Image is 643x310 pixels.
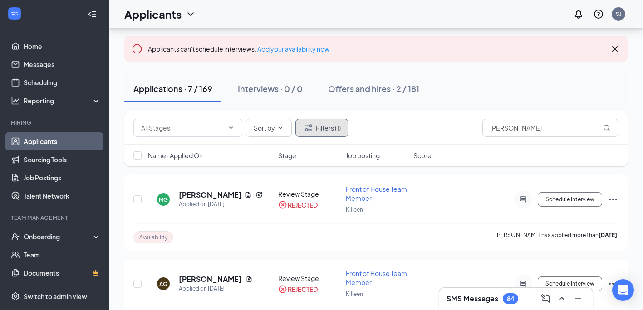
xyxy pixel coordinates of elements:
svg: Document [245,191,252,199]
div: Onboarding [24,232,93,241]
svg: ChevronDown [185,9,196,19]
svg: Reapply [255,191,263,199]
span: Applicants can't schedule interviews. [148,45,329,53]
h1: Applicants [124,6,182,22]
a: Talent Network [24,187,101,205]
svg: Ellipses [608,194,618,205]
svg: Settings [11,292,20,301]
a: Scheduling [24,73,101,92]
span: Front of House Team Member [346,185,407,202]
a: Team [24,246,101,264]
input: All Stages [141,123,224,133]
svg: WorkstreamLogo [10,9,19,18]
a: Sourcing Tools [24,150,101,169]
a: DocumentsCrown [24,264,101,282]
svg: Error [132,44,142,54]
a: Add your availability now [257,45,329,53]
span: Name · Applied On [148,151,203,160]
div: Reporting [24,96,102,105]
input: Search in applications [482,119,618,137]
svg: Document [245,276,253,283]
b: [DATE] [599,232,617,238]
svg: CrossCircle [278,200,287,209]
div: Applied on [DATE] [179,200,263,209]
h5: [PERSON_NAME] [179,274,242,284]
span: Front of House Team Member [346,269,407,286]
svg: Ellipses [608,278,618,289]
button: Schedule Interview [538,276,602,291]
div: Review Stage [278,274,340,283]
svg: Collapse [88,10,97,19]
svg: ChevronUp [556,293,567,304]
svg: Cross [609,44,620,54]
div: REJECTED [288,200,318,209]
span: Killeen [346,206,363,213]
svg: Minimize [573,293,584,304]
button: ComposeMessage [538,291,553,306]
button: ChevronUp [555,291,569,306]
svg: Notifications [573,9,584,19]
div: AG [159,280,167,288]
a: Messages [24,55,101,73]
svg: ActiveChat [518,196,529,203]
div: Applications · 7 / 169 [133,83,212,94]
button: Minimize [571,291,585,306]
div: Team Management [11,214,99,222]
h3: SMS Messages [447,294,498,304]
span: Killeen [346,291,363,297]
div: MG [159,196,168,203]
svg: UserCheck [11,232,20,241]
svg: ActiveChat [518,280,529,287]
button: Schedule Interview [538,192,602,207]
svg: MagnifyingGlass [603,124,610,131]
svg: QuestionInfo [593,9,604,19]
span: Sort by [254,125,275,131]
span: Availability [139,233,167,241]
button: Filter Filters (1) [295,119,348,137]
svg: ChevronDown [227,124,235,131]
a: Home [24,37,101,55]
div: Switch to admin view [24,292,87,301]
div: Interviews · 0 / 0 [238,83,303,94]
svg: ComposeMessage [540,293,551,304]
a: Applicants [24,132,101,150]
p: [PERSON_NAME] has applied more than . [495,231,618,243]
div: SJ [616,10,622,18]
a: Job Postings [24,169,101,187]
button: Sort byChevronDown [246,119,292,137]
div: REJECTED [288,285,318,294]
span: Score [413,151,432,160]
div: Open Intercom Messenger [612,279,634,301]
svg: Analysis [11,96,20,105]
svg: ChevronDown [277,124,284,131]
h5: [PERSON_NAME] [179,190,241,200]
svg: Filter [303,122,314,133]
span: Stage [278,151,296,160]
div: Review Stage [278,189,340,199]
div: 84 [507,295,514,303]
span: Job posting [346,151,380,160]
svg: CrossCircle [278,285,287,294]
div: Hiring [11,119,99,126]
div: Offers and hires · 2 / 181 [328,83,419,94]
div: Applied on [DATE] [179,284,253,293]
